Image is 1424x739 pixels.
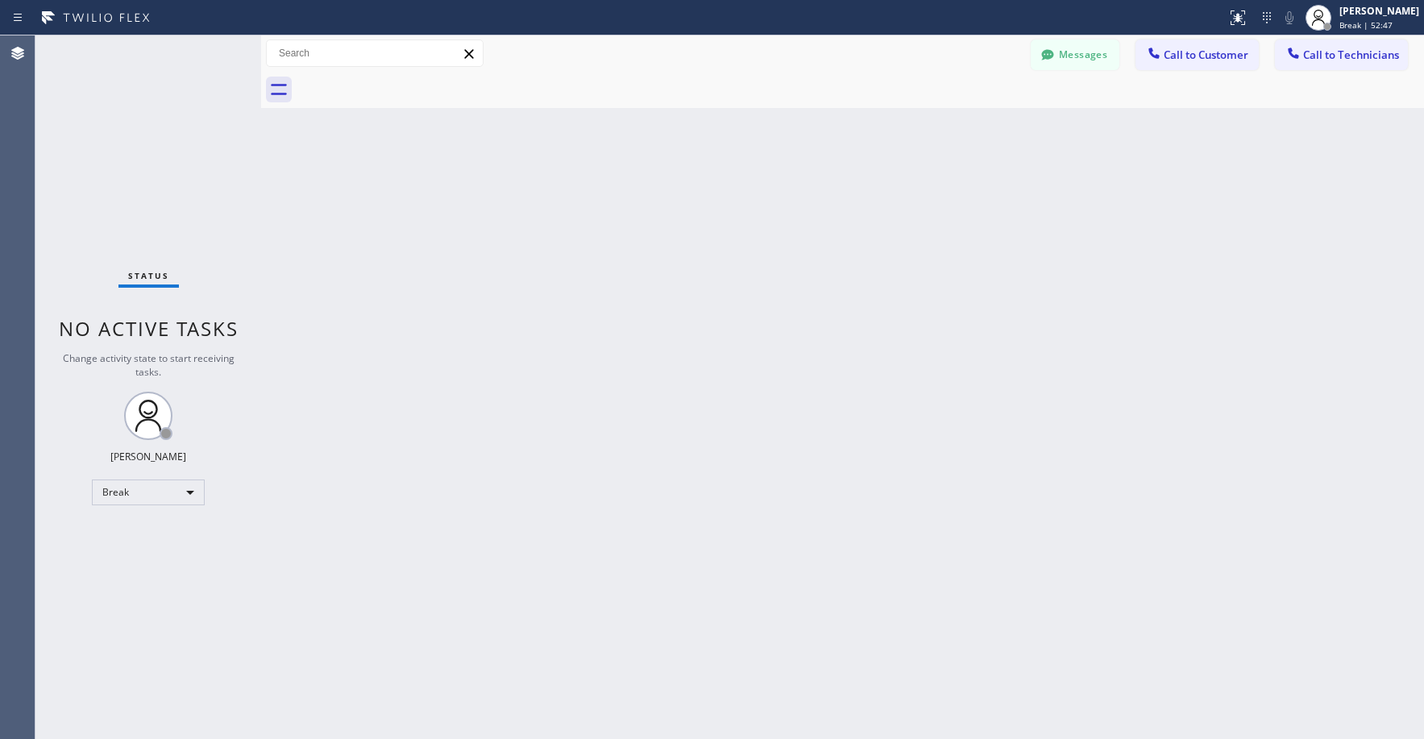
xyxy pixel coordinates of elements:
[128,270,169,281] span: Status
[1339,4,1419,18] div: [PERSON_NAME]
[1031,39,1119,70] button: Messages
[110,450,186,463] div: [PERSON_NAME]
[92,480,205,505] div: Break
[1275,39,1408,70] button: Call to Technicians
[1135,39,1259,70] button: Call to Customer
[1303,48,1399,62] span: Call to Technicians
[1339,19,1393,31] span: Break | 52:47
[1164,48,1248,62] span: Call to Customer
[63,351,235,379] span: Change activity state to start receiving tasks.
[59,315,239,342] span: No active tasks
[1278,6,1301,29] button: Mute
[267,40,483,66] input: Search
